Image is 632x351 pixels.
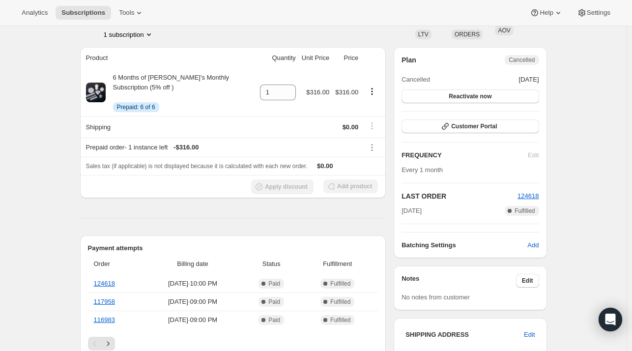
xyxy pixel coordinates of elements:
button: Reactivate now [402,89,539,103]
th: Product [80,47,257,69]
span: $0.00 [317,162,333,170]
button: Analytics [16,6,54,20]
span: Fulfillment [303,259,372,269]
span: Reactivate now [449,92,491,100]
span: $0.00 [343,123,359,131]
div: 6 Months of [PERSON_NAME]'s Monthly Subscription (5% off ) [106,73,254,112]
h2: Plan [402,55,416,65]
span: Paid [268,298,280,306]
span: $316.00 [306,88,329,96]
button: Add [521,237,545,253]
span: Customer Portal [451,122,497,130]
button: Subscriptions [56,6,111,20]
span: Billing date [145,259,240,269]
span: [DATE] [519,75,539,85]
th: Order [88,253,143,275]
button: Settings [571,6,616,20]
span: - $316.00 [173,143,199,152]
a: 116983 [94,316,115,323]
button: Help [524,6,569,20]
th: Quantity [257,47,299,69]
span: Every 1 month [402,166,443,174]
span: Prepaid: 6 of 6 [117,103,155,111]
span: Sales tax (if applicable) is not displayed because it is calculated with each new order. [86,163,308,170]
a: 124618 [94,280,115,287]
nav: Pagination [88,337,378,351]
span: Subscriptions [61,9,105,17]
span: [DATE] · 09:00 PM [145,297,240,307]
a: 117958 [94,298,115,305]
h2: LAST ORDER [402,191,517,201]
button: Product actions [104,29,154,39]
th: Price [332,47,361,69]
th: Unit Price [299,47,332,69]
span: Fulfilled [330,298,350,306]
span: Edit [524,330,535,340]
span: Fulfilled [515,207,535,215]
span: Analytics [22,9,48,17]
button: Edit [518,327,541,343]
h2: FREQUENCY [402,150,528,160]
button: Edit [516,274,539,288]
span: Settings [587,9,610,17]
button: Customer Portal [402,119,539,133]
div: Prepaid order - 1 instance left [86,143,359,152]
h3: Notes [402,274,516,288]
span: Paid [268,316,280,324]
h3: SHIPPING ADDRESS [405,330,524,340]
span: Cancelled [509,56,535,64]
div: Open Intercom Messenger [599,308,622,331]
span: Fulfilled [330,280,350,288]
th: Shipping [80,116,257,138]
span: $316.00 [335,88,358,96]
span: AOV [498,27,510,34]
span: Help [540,9,553,17]
button: Product actions [364,86,380,97]
span: Fulfilled [330,316,350,324]
span: [DATE] [402,206,422,216]
span: ORDERS [455,31,480,38]
a: 124618 [517,192,539,200]
span: Tools [119,9,134,17]
h2: Payment attempts [88,243,378,253]
img: product img [86,83,106,102]
button: 124618 [517,191,539,201]
span: [DATE] · 09:00 PM [145,315,240,325]
button: Next [101,337,115,351]
span: Status [246,259,297,269]
span: Add [527,240,539,250]
span: Paid [268,280,280,288]
button: Tools [113,6,150,20]
span: Cancelled [402,75,430,85]
span: LTV [418,31,429,38]
span: No notes from customer [402,293,470,301]
h6: Batching Settings [402,240,527,250]
button: Shipping actions [364,120,380,131]
span: Edit [522,277,533,285]
span: [DATE] · 10:00 PM [145,279,240,289]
